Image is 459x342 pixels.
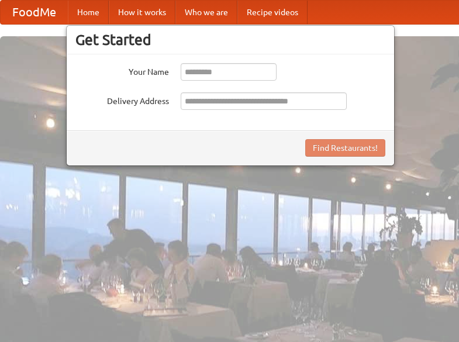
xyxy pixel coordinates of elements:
[75,92,169,107] label: Delivery Address
[305,139,385,157] button: Find Restaurants!
[237,1,308,24] a: Recipe videos
[75,63,169,78] label: Your Name
[175,1,237,24] a: Who we are
[75,31,385,49] h3: Get Started
[1,1,68,24] a: FoodMe
[109,1,175,24] a: How it works
[68,1,109,24] a: Home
